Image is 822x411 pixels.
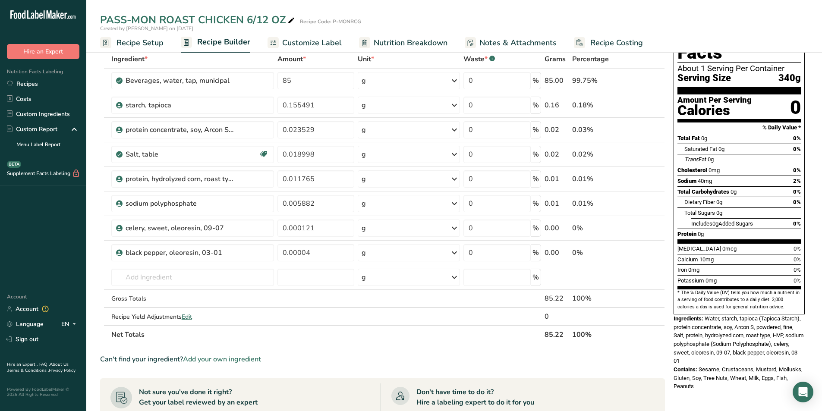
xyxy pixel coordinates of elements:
[677,23,801,63] h1: Nutrition Facts
[677,289,801,311] section: * The % Daily Value (DV) tells you how much a nutrient in a serving of food contributes to a dail...
[545,198,569,209] div: 0.01
[793,220,801,227] span: 0%
[277,54,306,64] span: Amount
[126,174,233,184] div: protein, hydrolyzed corn, roast type, HVP
[674,315,804,364] span: Water, starch, tapioca (Tapioca Starch), protein concentrate, soy, Arcon S, powdered, fine, Salt,...
[362,125,366,135] div: g
[282,37,342,49] span: Customize Label
[793,199,801,205] span: 0%
[374,37,447,49] span: Nutrition Breakdown
[684,156,699,163] i: Trans
[570,325,626,343] th: 100%
[677,231,696,237] span: Protein
[572,100,624,110] div: 0.18%
[7,317,44,332] a: Language
[677,64,801,73] div: About 1 Serving Per Container
[793,178,801,184] span: 2%
[111,54,148,64] span: Ingredient
[674,366,803,389] span: Sesame, Crustaceans, Mustard, Mollusks, Gluten, Soy, Tree Nuts, Wheat, Milk, Eggs, Fish, Peanuts
[674,366,697,373] span: Contains:
[572,75,624,86] div: 99.75%
[416,387,534,408] div: Don't have time to do it? Hire a labeling expert to do it for you
[790,96,801,119] div: 0
[197,36,250,48] span: Recipe Builder
[793,167,801,173] span: 0%
[684,210,715,216] span: Total Sugars
[111,312,274,321] div: Recipe Yield Adjustments
[362,149,366,160] div: g
[699,256,714,263] span: 10mg
[731,188,737,195] span: 0g
[722,245,737,252] span: 0mcg
[778,73,801,84] span: 340g
[362,174,366,184] div: g
[183,354,261,364] span: Add your own ingredient
[545,223,569,233] div: 0.00
[677,73,731,84] span: Serving Size
[545,248,569,258] div: 0.00
[126,223,233,233] div: celery, sweet, oleoresin, 09-07
[572,198,624,209] div: 0.01%
[705,277,717,284] span: 0mg
[677,277,704,284] span: Potassium
[698,178,712,184] span: 40mg
[684,156,706,163] span: Fat
[572,293,624,304] div: 100%
[126,248,233,258] div: black pepper, oleoresin, 03-01
[61,319,79,329] div: EN
[718,146,724,152] span: 0g
[684,199,715,205] span: Dietary Fiber
[268,33,342,53] a: Customize Label
[300,18,361,25] div: Recipe Code: P-MONRCG
[7,387,79,397] div: Powered By FoodLabelMaker © 2025 All Rights Reserved
[111,294,274,303] div: Gross Totals
[545,293,569,304] div: 85.22
[359,33,447,53] a: Nutrition Breakdown
[793,188,801,195] span: 0%
[545,75,569,86] div: 85.00
[677,178,696,184] span: Sodium
[677,122,801,133] section: % Daily Value *
[126,100,233,110] div: starch, tapioca
[545,149,569,160] div: 0.02
[126,198,233,209] div: sodium polyphosphate
[7,361,38,367] a: Hire an Expert .
[126,149,233,160] div: Salt, table
[110,325,543,343] th: Net Totals
[362,272,366,282] div: g
[100,354,665,364] div: Can't find your ingredient?
[793,146,801,152] span: 0%
[677,256,698,263] span: Calcium
[7,44,79,59] button: Hire an Expert
[572,54,609,64] span: Percentage
[362,198,366,209] div: g
[7,367,49,373] a: Terms & Conditions .
[794,267,801,273] span: 0%
[701,135,707,141] span: 0g
[677,267,687,273] span: Iron
[794,245,801,252] span: 0%
[7,361,69,373] a: About Us .
[712,220,718,227] span: 0g
[709,167,720,173] span: 0mg
[590,37,643,49] span: Recipe Costing
[677,96,752,104] div: Amount Per Serving
[126,75,233,86] div: Beverages, water, tap, municipal
[572,149,624,160] div: 0.02%
[691,220,753,227] span: Includes Added Sugars
[545,54,566,64] span: Grams
[794,277,801,284] span: 0%
[572,223,624,233] div: 0%
[181,32,250,53] a: Recipe Builder
[688,267,699,273] span: 0mg
[358,54,374,64] span: Unit
[698,231,704,237] span: 0g
[463,54,495,64] div: Waste
[479,37,557,49] span: Notes & Attachments
[677,188,729,195] span: Total Carbohydrates
[100,25,193,32] span: Created by [PERSON_NAME] on [DATE]
[7,161,21,168] div: BETA
[117,37,164,49] span: Recipe Setup
[572,248,624,258] div: 0%
[545,100,569,110] div: 0.16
